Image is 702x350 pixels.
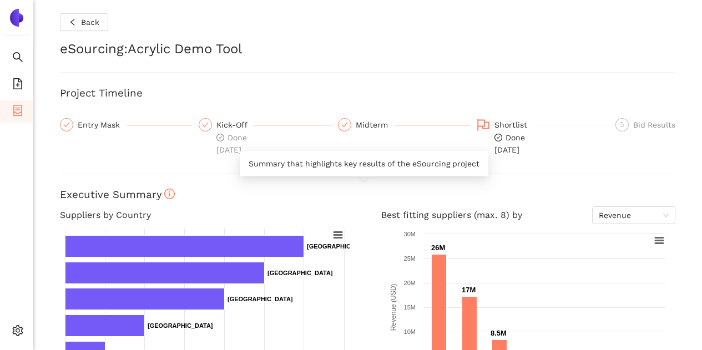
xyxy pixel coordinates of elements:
h4: Best fitting suppliers (max. 8) by [381,206,676,224]
div: Entry Mask [78,118,127,131]
span: left [69,18,77,27]
span: search [12,48,23,70]
h4: Suppliers by Country [60,206,355,224]
span: info-circle [164,189,175,199]
span: container [12,101,23,123]
button: leftBack [60,13,108,31]
span: 5 [620,121,624,129]
h3: Executive Summary [60,187,675,202]
span: Done [DATE] [494,133,525,154]
div: Summary that highlights key results of the eSourcing project [240,151,488,176]
text: 25M [403,255,415,262]
text: Revenue (USD) [389,284,397,331]
h2: eSourcing : Acrylic Demo Tool [60,40,675,59]
span: Bid Results [633,120,675,129]
text: 17M [462,286,476,294]
text: 30M [403,231,415,237]
span: check [202,121,209,128]
text: [GEOGRAPHIC_DATA] [148,322,213,329]
text: [GEOGRAPHIC_DATA] [228,296,293,302]
span: Revenue [599,207,669,224]
span: setting [12,321,23,343]
text: 20M [403,280,415,286]
h3: Project Timeline [60,86,675,100]
text: 15M [403,304,415,311]
text: [GEOGRAPHIC_DATA] [307,243,372,250]
span: file-add [12,74,23,97]
span: check [341,121,348,128]
text: 26M [431,244,445,252]
div: Shortlist [494,118,534,131]
span: Back [81,16,99,28]
text: 8.5M [491,329,507,337]
div: Kick-Off [216,118,254,131]
text: [GEOGRAPHIC_DATA] [267,270,333,276]
span: check [63,121,70,128]
div: Shortlistcheck-circleDone[DATE] [477,118,609,156]
span: check-circle [494,134,502,141]
div: Midterm [356,118,395,131]
img: Logo [8,9,26,27]
text: 10M [403,328,415,335]
span: check-circle [216,134,224,141]
span: Done [DATE] [216,133,247,154]
span: flag [477,118,490,131]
